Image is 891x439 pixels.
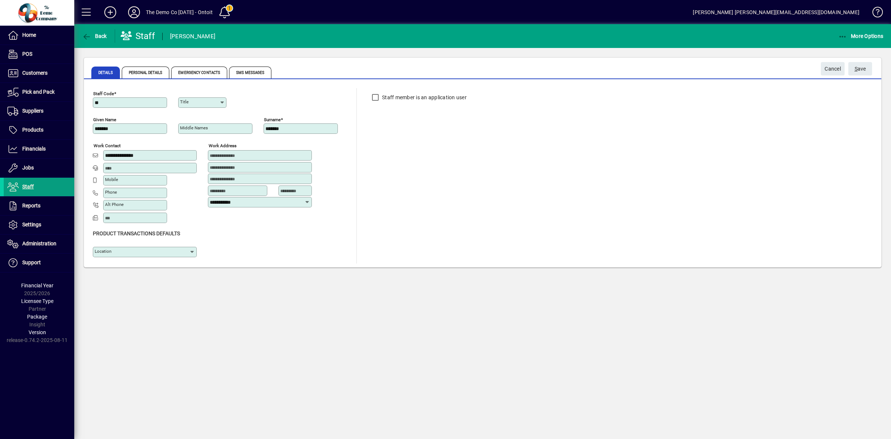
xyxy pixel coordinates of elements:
div: [PERSON_NAME] [170,30,215,42]
label: Staff member is an application user [381,94,467,101]
span: Staff [22,184,34,190]
mat-label: Surname [264,117,281,122]
a: Support [4,254,74,272]
mat-label: Phone [105,190,117,195]
button: Back [80,29,109,43]
span: ave [855,63,866,75]
app-page-header-button: Back [74,29,115,43]
span: Support [22,259,41,265]
span: Version [29,329,46,335]
a: POS [4,45,74,64]
mat-label: Given name [93,117,116,122]
span: Reports [22,203,40,209]
div: [PERSON_NAME] [PERSON_NAME][EMAIL_ADDRESS][DOMAIN_NAME] [693,6,859,18]
a: Reports [4,197,74,215]
span: POS [22,51,32,57]
span: Suppliers [22,108,43,114]
span: Package [27,314,47,320]
a: Jobs [4,159,74,177]
span: Emergency Contacts [171,67,227,78]
a: Financials [4,140,74,158]
mat-label: Location [95,249,111,254]
span: More Options [838,33,884,39]
button: Add [98,6,122,19]
span: Personal Details [122,67,170,78]
button: Profile [122,6,146,19]
button: Save [848,62,872,75]
span: Jobs [22,165,34,171]
span: Product Transactions Defaults [93,230,180,236]
span: Pick and Pack [22,89,55,95]
span: Home [22,32,36,38]
a: Suppliers [4,102,74,120]
mat-label: Middle names [180,125,208,130]
span: Financials [22,146,46,152]
a: Customers [4,64,74,83]
a: Pick and Pack [4,83,74,101]
div: Staff [121,30,155,42]
mat-label: Staff Code [93,91,114,96]
a: Products [4,121,74,139]
span: Back [82,33,107,39]
span: Financial Year [21,283,53,288]
div: The Demo Co [DATE] - Ontoit [146,6,213,18]
button: More Options [836,29,885,43]
span: Customers [22,70,48,76]
span: Cancel [825,63,841,75]
a: Settings [4,216,74,234]
span: Details [91,67,120,78]
a: Administration [4,235,74,253]
span: SMS Messages [229,67,271,78]
span: Products [22,127,43,133]
button: Cancel [821,62,845,75]
span: Licensee Type [21,298,53,304]
span: S [855,66,858,72]
mat-label: Title [180,99,189,104]
mat-label: Alt Phone [105,202,124,207]
mat-label: Mobile [105,177,118,182]
span: Administration [22,241,56,246]
a: Home [4,26,74,45]
a: Knowledge Base [867,1,882,26]
span: Settings [22,222,41,227]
